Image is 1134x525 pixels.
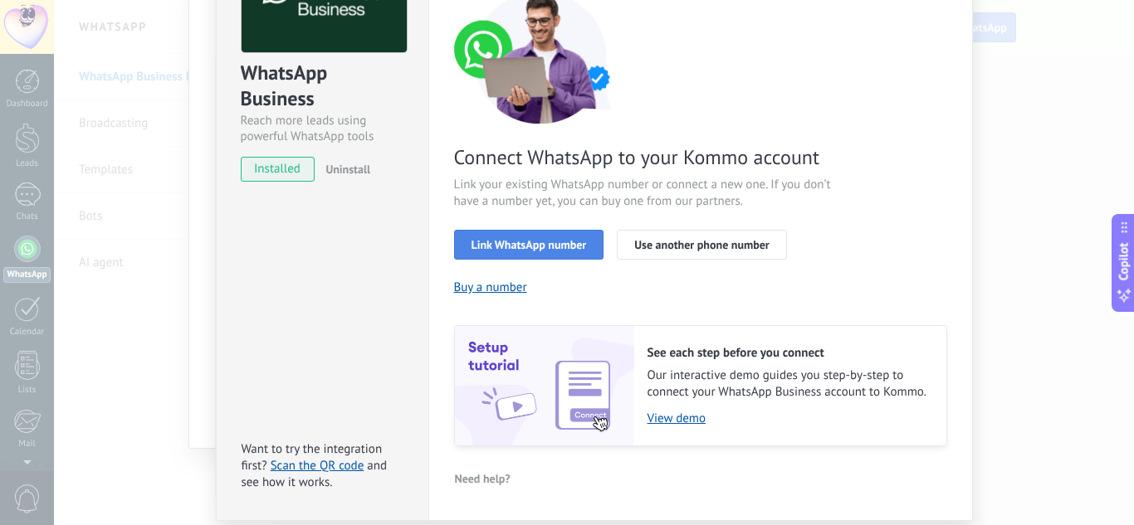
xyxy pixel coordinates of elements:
div: WhatsApp Business [241,60,404,113]
img: logo_orange.svg [27,27,40,40]
span: Use another phone number [634,239,769,250]
span: installed [242,157,315,182]
span: Need help? [455,473,511,484]
img: tab_keywords_by_traffic_grey.svg [188,96,202,109]
img: website_grey.svg [27,43,40,56]
button: Uninstall [319,157,370,182]
span: Copilot [1116,242,1132,280]
img: tab_domain_overview_orange.svg [67,96,81,109]
button: Link WhatsApp number [454,230,604,260]
button: Use another phone number [617,230,786,260]
a: View demo [648,411,930,426]
a: Scan the QR code [271,458,364,474]
span: Link WhatsApp number [472,239,587,250]
span: and see how it works. [242,458,388,490]
span: Link your existing WhatsApp number or connect a new one. If you don’t have a number yet, you can ... [454,177,849,210]
div: Domaine: [DOMAIN_NAME] [43,43,188,56]
div: v 4.0.25 [46,27,81,40]
span: Want to try the integration first? [242,441,383,474]
div: Mots-clés [207,98,254,109]
span: Connect WhatsApp to your Kommo account [454,144,849,170]
span: Our interactive demo guides you step-by-step to connect your WhatsApp Business account to Kommo. [648,367,930,401]
div: Reach more leads using powerful WhatsApp tools [241,113,404,144]
div: Domaine [86,98,128,109]
span: Uninstall [325,162,370,177]
button: Need help? [454,466,511,491]
button: Buy a number [454,280,527,295]
h2: See each step before you connect [648,345,930,361]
